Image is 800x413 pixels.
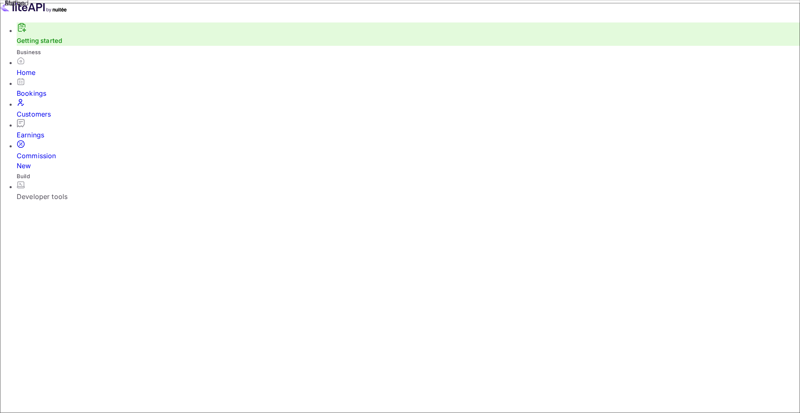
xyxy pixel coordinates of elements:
div: Bookings [17,88,800,98]
a: Home [17,57,800,77]
span: Build [17,173,30,179]
div: Earnings [17,130,800,140]
div: Customers [17,109,800,119]
div: Commission [17,151,800,171]
div: Home [17,67,800,77]
a: Earnings [17,119,800,140]
div: New [17,161,800,171]
a: Bookings [17,77,800,98]
a: CommissionNew [17,140,800,171]
a: Getting started [17,37,62,45]
div: Getting started [17,22,800,46]
div: Developer tools [17,192,800,202]
a: Customers [17,98,800,119]
span: Business [17,49,41,55]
